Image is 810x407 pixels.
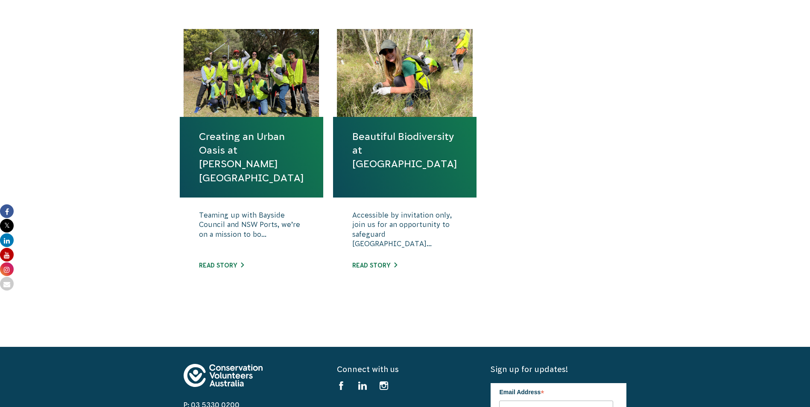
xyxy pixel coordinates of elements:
[491,364,626,375] h5: Sign up for updates!
[199,262,244,269] a: Read story
[499,383,613,399] label: Email Address
[352,210,457,253] p: Accessible by invitation only, join us for an opportunity to safeguard [GEOGRAPHIC_DATA]...
[199,130,304,185] a: Creating an Urban Oasis at [PERSON_NAME][GEOGRAPHIC_DATA]
[199,210,304,253] p: Teaming up with Bayside Council and NSW Ports, we’re on a mission to bo...
[352,130,457,171] a: Beautiful Biodiversity at [GEOGRAPHIC_DATA]
[184,364,263,387] img: logo-footer.svg
[352,262,397,269] a: Read story
[337,364,473,375] h5: Connect with us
